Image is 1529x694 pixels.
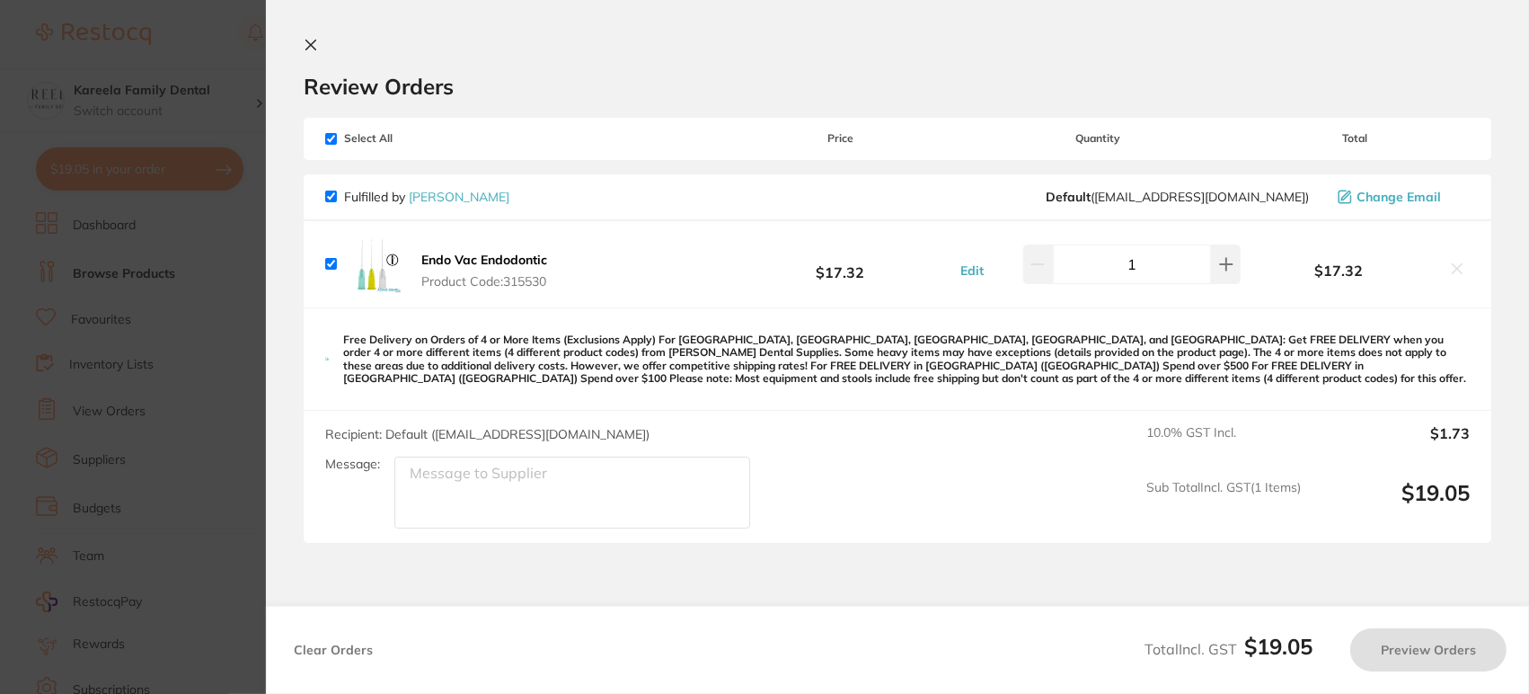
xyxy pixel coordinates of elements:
[1357,190,1441,204] span: Change Email
[1146,425,1301,465] span: 10.0 % GST Incl.
[421,252,547,268] b: Endo Vac Endodontic
[955,262,989,279] button: Edit
[1350,628,1507,672] button: Preview Orders
[955,132,1242,145] span: Quantity
[726,247,955,280] b: $17.32
[1241,132,1470,145] span: Total
[1146,480,1301,529] span: Sub Total Incl. GST ( 1 Items)
[343,334,1470,386] p: Free Delivery on Orders of 4 or More Items (Exclusions Apply) For [GEOGRAPHIC_DATA], [GEOGRAPHIC_...
[421,274,547,289] span: Product Code: 315530
[325,426,650,442] span: Recipient: Default ( [EMAIL_ADDRESS][DOMAIN_NAME] )
[1332,189,1470,205] button: Change Email
[325,457,380,472] label: Message:
[344,236,402,293] img: cXluZnpiZA
[1046,190,1309,204] span: save@adamdental.com.au
[304,73,1491,100] h2: Review Orders
[409,189,509,205] a: [PERSON_NAME]
[288,628,378,672] button: Clear Orders
[325,132,505,145] span: Select All
[416,252,552,289] button: Endo Vac Endodontic Product Code:315530
[1244,633,1312,660] b: $19.05
[1315,425,1470,465] output: $1.73
[1315,480,1470,529] output: $19.05
[344,190,509,204] p: Fulfilled by
[1046,189,1091,205] b: Default
[726,132,955,145] span: Price
[1145,640,1312,658] span: Total Incl. GST
[1241,262,1437,279] b: $17.32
